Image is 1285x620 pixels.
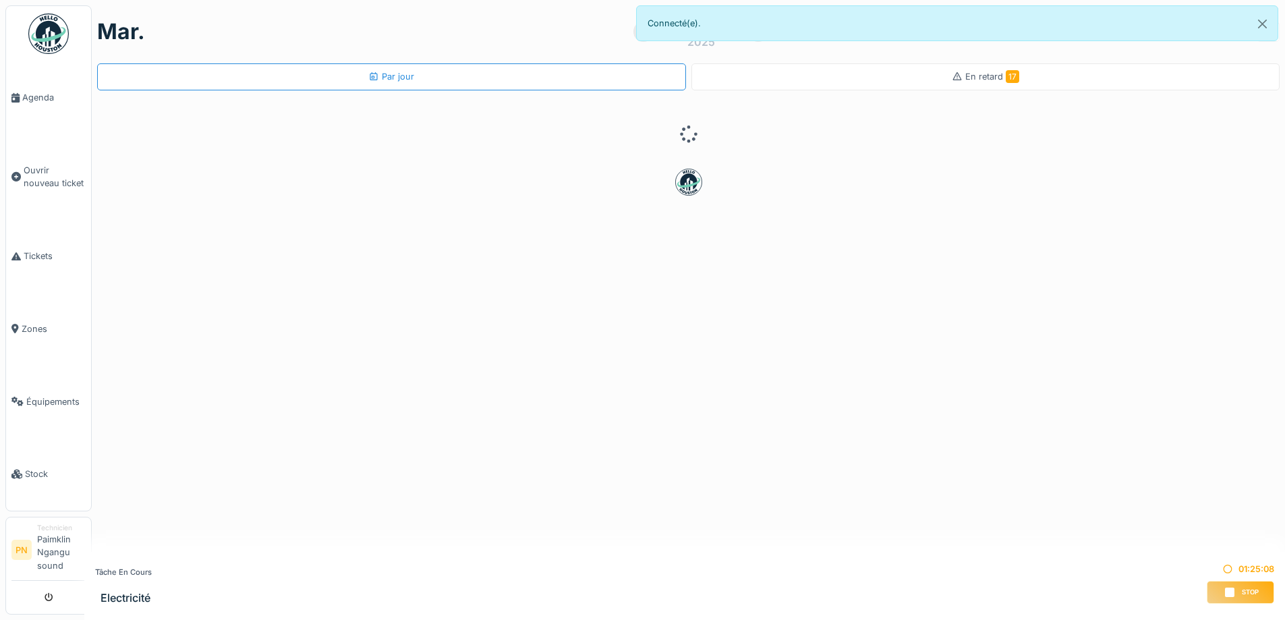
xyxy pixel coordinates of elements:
[22,91,86,104] span: Agenda
[1207,563,1274,575] div: 01:25:08
[6,220,91,293] a: Tickets
[6,438,91,511] a: Stock
[368,70,414,83] div: Par jour
[636,5,1279,41] div: Connecté(e).
[675,169,702,196] img: badge-BVDL4wpA.svg
[24,164,86,190] span: Ouvrir nouveau ticket
[1247,6,1278,42] button: Close
[1242,588,1259,597] span: Stop
[101,592,152,604] h3: Electricité
[965,72,1019,82] span: En retard
[11,523,86,581] a: PN TechnicienPaimklin Ngangu sound
[687,34,715,50] div: 2025
[26,395,86,408] span: Équipements
[22,322,86,335] span: Zones
[6,61,91,134] a: Agenda
[28,13,69,54] img: Badge_color-CXgf-gQk.svg
[25,468,86,480] span: Stock
[11,540,32,560] li: PN
[24,250,86,262] span: Tickets
[6,293,91,366] a: Zones
[6,134,91,220] a: Ouvrir nouveau ticket
[95,567,152,578] div: Tâche en cours
[6,365,91,438] a: Équipements
[97,19,145,45] h1: mar.
[37,523,86,533] div: Technicien
[1006,70,1019,83] span: 17
[37,523,86,577] li: Paimklin Ngangu sound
